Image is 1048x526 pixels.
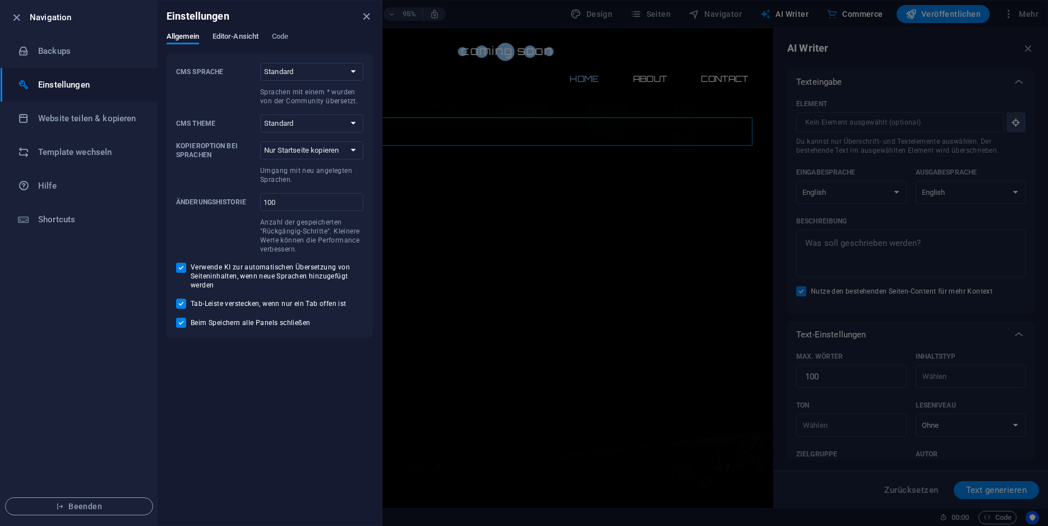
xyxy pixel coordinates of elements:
select: CMS Theme [260,115,363,132]
h6: Website teilen & kopieren [38,112,142,125]
div: Einstellungen [167,32,373,53]
span: Beenden [15,502,144,511]
h6: Einstellungen [167,10,229,23]
p: Kopieroption bei Sprachen [176,141,256,159]
select: Kopieroption bei SprachenUmgang mit neu angelegten Sprachen. [260,141,363,159]
h6: Shortcuts [38,213,142,226]
span: Verwende KI zur automatischen Übersetzung von Seiteninhalten, wenn neue Sprachen hinzugefügt werden [191,263,363,290]
span: Beim Speichern alle Panels schließen [191,318,310,327]
p: CMS Sprache [176,67,256,76]
p: Änderungshistorie [176,198,256,207]
p: Sprachen mit einem * wurden von der Community übersetzt. [260,88,363,106]
span: Allgemein [167,30,199,45]
h6: Navigation [30,11,149,24]
button: Beenden [5,497,153,515]
span: Editor-Ansicht [213,30,258,45]
span: Tab-Leiste verstecken, wenn nur ein Tab offen ist [191,299,347,308]
h6: Backups [38,44,142,58]
h6: Hilfe [38,179,142,193]
h6: Template wechseln [38,145,142,159]
a: Hilfe [1,169,158,203]
h6: Einstellungen [38,78,142,92]
input: ÄnderungshistorieAnzahl der gespeicherten "Rückgängig-Schritte". Kleinere Werte können die Perfor... [260,193,363,211]
select: CMS SpracheSprachen mit einem * wurden von der Community übersetzt. [260,63,363,81]
p: Anzahl der gespeicherten "Rückgängig-Schritte". Kleinere Werte können die Performance verbessern. [260,218,363,254]
p: CMS Theme [176,119,256,128]
span: Code [272,30,288,45]
p: Umgang mit neu angelegten Sprachen. [260,166,363,184]
button: close [359,10,373,23]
